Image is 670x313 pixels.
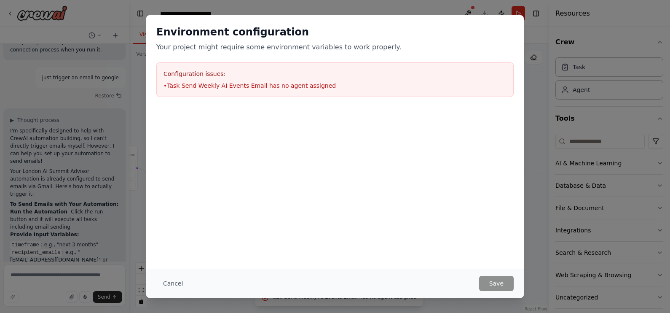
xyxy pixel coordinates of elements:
button: Cancel [156,276,190,291]
button: Save [479,276,514,291]
h3: Configuration issues: [163,70,507,78]
li: • Task Send Weekly AI Events Email has no agent assigned [163,81,507,90]
h2: Environment configuration [156,25,514,39]
p: Your project might require some environment variables to work properly. [156,42,514,52]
